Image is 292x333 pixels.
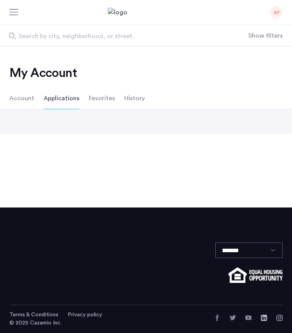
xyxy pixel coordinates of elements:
[124,87,145,109] li: History
[270,6,283,19] div: AF
[230,315,236,321] a: Twitter
[229,267,283,283] img: equal-housing.png
[9,65,283,81] h2: My Account
[9,320,62,326] span: © 2025 Cazamio Inc.
[108,8,184,17] img: logo
[68,311,102,319] a: Privacy policy
[261,315,267,321] a: LinkedIn
[89,87,115,109] li: Favorites
[19,31,217,41] span: Search by city, neighborhood, or street.
[276,315,283,321] a: Instagram
[214,315,220,321] a: Facebook
[215,242,283,258] select: Language select
[245,315,252,321] a: YouTube
[248,31,283,40] button: Show or hide filters
[9,87,34,109] li: Account
[44,87,79,109] li: Applications
[9,311,58,319] a: Terms and conditions
[108,8,184,17] a: Cazamio logo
